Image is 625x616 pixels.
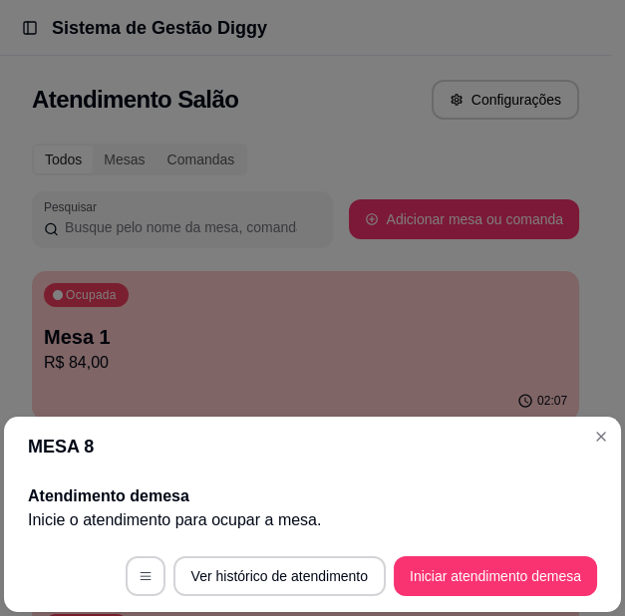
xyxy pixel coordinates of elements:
[585,421,617,453] button: Close
[394,556,597,596] button: Iniciar atendimento demesa
[28,484,597,508] h2: Atendimento de mesa
[28,508,597,532] p: Inicie o atendimento para ocupar a mesa .
[173,556,386,596] button: Ver histórico de atendimento
[4,417,621,476] header: MESA 8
